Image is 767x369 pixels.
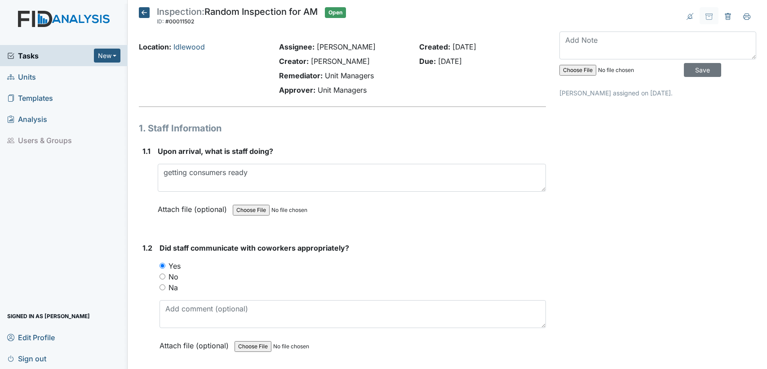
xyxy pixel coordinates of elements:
span: Units [7,70,36,84]
strong: Due: [419,57,436,66]
div: Random Inspection for AM [157,7,318,27]
a: Tasks [7,50,94,61]
label: Attach file (optional) [158,199,231,215]
span: Open [325,7,346,18]
span: [PERSON_NAME] [317,42,376,51]
span: Unit Managers [318,85,367,94]
span: Edit Profile [7,330,55,344]
label: Yes [168,261,181,271]
span: [PERSON_NAME] [311,57,370,66]
strong: Location: [139,42,171,51]
strong: Remediator: [279,71,323,80]
strong: Creator: [279,57,309,66]
input: Na [160,284,165,290]
span: Signed in as [PERSON_NAME] [7,309,90,323]
strong: Assignee: [279,42,315,51]
p: [PERSON_NAME] assigned on [DATE]. [559,88,756,98]
label: No [168,271,178,282]
label: Attach file (optional) [160,335,232,351]
strong: Approver: [279,85,315,94]
strong: Created: [419,42,450,51]
span: #00011502 [165,18,194,25]
button: New [94,49,121,63]
span: ID: [157,18,164,25]
span: [DATE] [452,42,476,51]
label: 1.1 [142,146,151,157]
label: Na [168,282,178,293]
span: Templates [7,91,53,105]
h1: 1. Staff Information [139,121,546,135]
input: No [160,274,165,279]
input: Save [684,63,721,77]
span: Analysis [7,112,47,126]
a: Idlewood [173,42,205,51]
span: Upon arrival, what is staff doing? [158,147,273,156]
span: Unit Managers [325,71,374,80]
label: 1.2 [142,243,152,253]
span: Inspection: [157,6,204,17]
input: Yes [160,263,165,269]
span: Did staff communicate with coworkers appropriately? [160,243,349,252]
span: Sign out [7,351,46,365]
span: [DATE] [438,57,462,66]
